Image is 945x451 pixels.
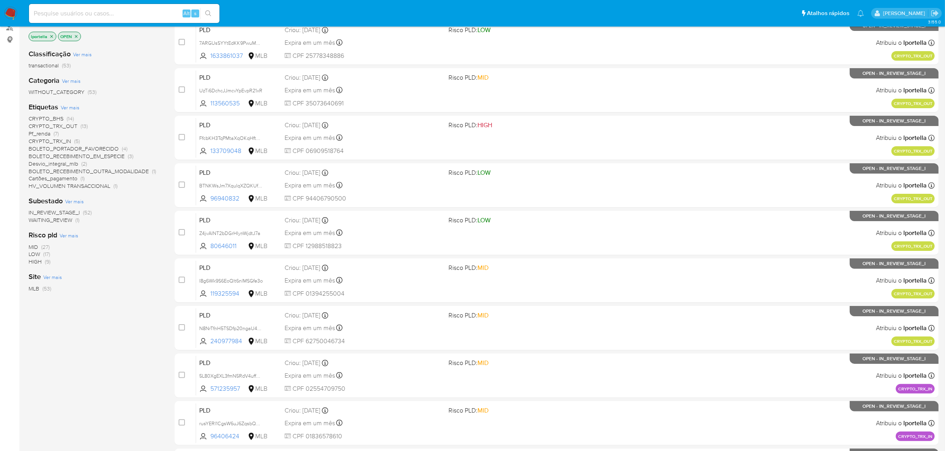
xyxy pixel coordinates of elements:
span: Atalhos rápidos [807,9,849,17]
a: Sair [931,9,939,17]
span: 3.155.0 [928,19,941,25]
button: search-icon [200,8,216,19]
span: s [194,10,196,17]
span: Alt [183,10,190,17]
a: Notificações [857,10,864,17]
p: lucas.portella@mercadolivre.com [883,10,928,17]
input: Pesquise usuários ou casos... [29,8,219,19]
